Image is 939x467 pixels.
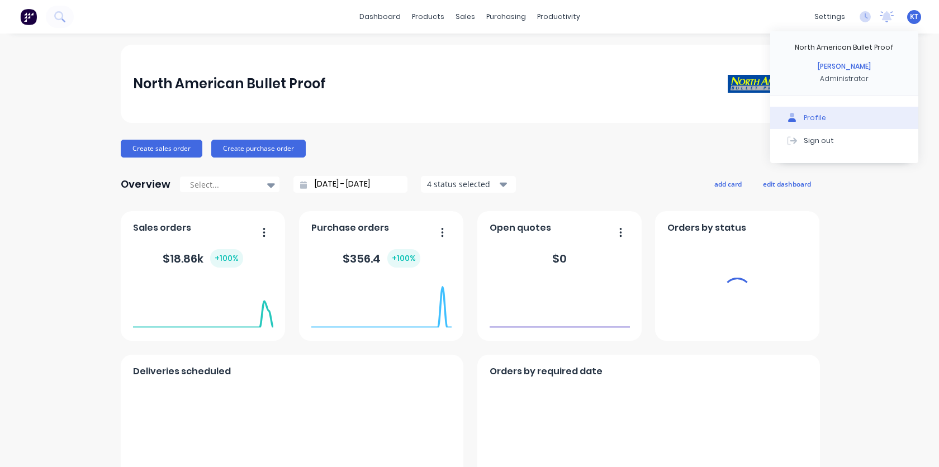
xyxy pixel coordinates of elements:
[481,8,532,25] div: purchasing
[450,8,481,25] div: sales
[354,8,406,25] a: dashboard
[804,135,834,145] div: Sign out
[490,221,551,235] span: Open quotes
[133,73,326,95] div: North American Bullet Proof
[770,129,918,151] button: Sign out
[387,249,420,268] div: + 100 %
[20,8,37,25] img: Factory
[770,107,918,129] button: Profile
[804,113,826,123] div: Profile
[667,221,746,235] span: Orders by status
[795,42,894,53] div: North American Bullet Proof
[707,177,749,191] button: add card
[756,177,818,191] button: edit dashboard
[163,249,243,268] div: $ 18.86k
[133,221,191,235] span: Sales orders
[532,8,586,25] div: productivity
[427,178,497,190] div: 4 status selected
[343,249,420,268] div: $ 356.4
[311,221,389,235] span: Purchase orders
[210,249,243,268] div: + 100 %
[211,140,306,158] button: Create purchase order
[121,173,170,196] div: Overview
[818,61,871,72] div: [PERSON_NAME]
[910,12,918,22] span: KT
[133,365,231,378] span: Deliveries scheduled
[809,8,851,25] div: settings
[121,140,202,158] button: Create sales order
[728,75,806,93] img: North American Bullet Proof
[406,8,450,25] div: products
[820,74,869,84] div: Administrator
[421,176,516,193] button: 4 status selected
[552,250,567,267] div: $ 0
